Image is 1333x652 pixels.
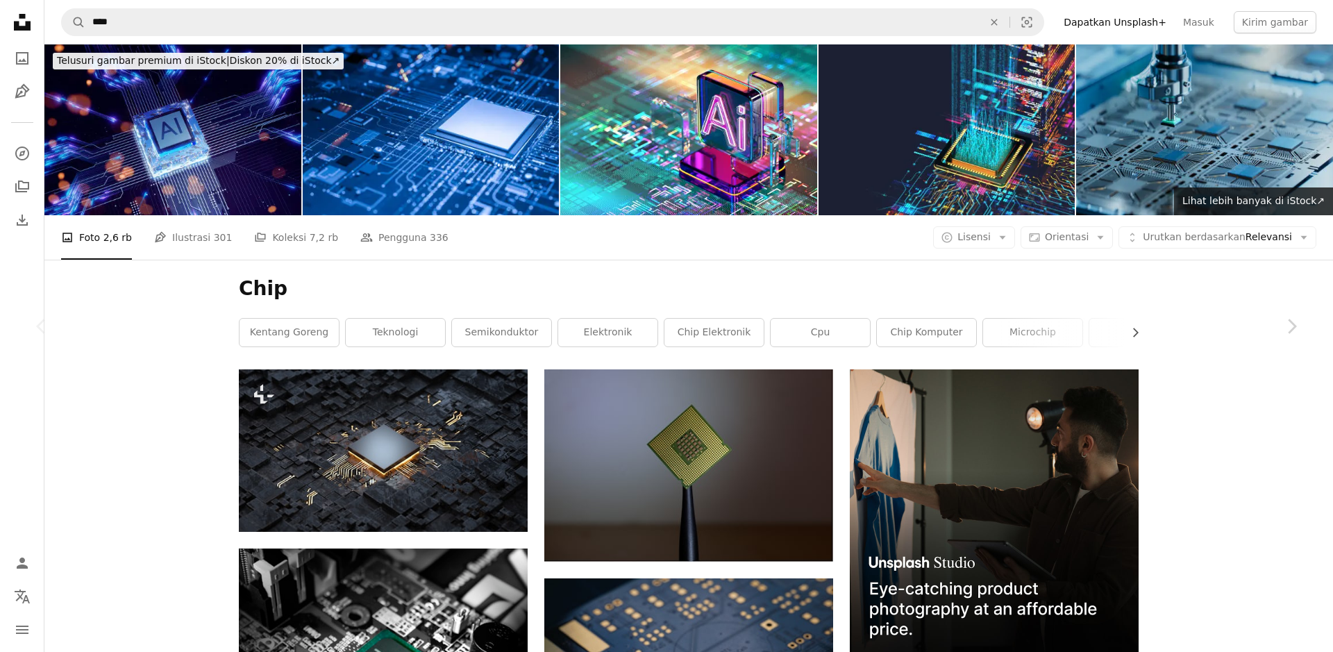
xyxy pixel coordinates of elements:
[154,215,232,260] a: Ilustrasi 301
[8,583,36,610] button: Bahasa
[303,44,560,215] img: Mockup chip komputer pada papan sirkuit biru dengan komponen elektronik, mikroprosesor, latar bel...
[239,444,528,457] a: Konsep CPU Prosesor Komputer Pusat. Rendering 3D, gambar konseptual.
[44,44,301,215] img: Chip AI di Inti Perangkat Modern
[44,44,352,78] a: Telusuri gambar premium di iStock|Diskon 20% di iStock↗
[240,319,339,346] a: kentang goreng
[558,319,657,346] a: elektronik
[57,55,230,66] span: Telusuri gambar premium di iStock |
[8,173,36,201] a: Koleksi
[8,616,36,644] button: Menu
[957,231,991,242] span: Lisensi
[1234,11,1316,33] button: Kirim gambar
[360,215,448,260] a: Pengguna 336
[8,140,36,167] a: Jelajahi
[664,319,764,346] a: chip elektronik
[979,9,1009,35] button: Hapus
[1021,226,1113,249] button: Orientasi
[62,9,85,35] button: Pencarian di Unsplash
[544,459,833,471] a: orang yang memegang prosesor sel komputer
[1118,226,1316,249] button: Urutkan berdasarkanRelevansi
[346,319,445,346] a: Teknologi
[560,44,817,215] img: CPU abstrak digital. AI - Kecerdasan Buatan dan konsep pembelajaran mesin
[1123,319,1139,346] button: gulir daftar ke kanan
[983,319,1082,346] a: Microchip
[214,230,233,245] span: 301
[53,53,344,69] div: Diskon 20% di iStock ↗
[544,369,833,562] img: orang yang memegang prosesor sel komputer
[1182,195,1325,206] span: Lihat lebih banyak di iStock ↗
[310,230,338,245] span: 7,2 rb
[1010,9,1043,35] button: Pencarian visual
[61,8,1044,36] form: Temuka visual di seluruh situs
[8,78,36,106] a: Ilustrasi
[1045,231,1089,242] span: Orientasi
[771,319,870,346] a: Cpu
[1076,44,1333,215] img: Close-up Silicon Die sedang Diekstraksi dari Wafer Semikonduktor dan Melekat pada Substrat oleh P...
[8,44,36,72] a: Foto
[239,638,528,651] a: Prosesor komputer Intel dalam fotografi warna selektif
[8,549,36,577] a: Masuk/Daftar
[1175,11,1223,33] a: Masuk
[1143,231,1292,244] span: Relevansi
[933,226,1015,249] button: Lisensi
[1089,319,1189,346] a: Tech
[1174,187,1333,215] a: Lihat lebih banyak di iStock↗
[8,206,36,234] a: Riwayat Pengunduhan
[254,215,338,260] a: Koleksi 7,2 rb
[1055,11,1175,33] a: Dapatkan Unsplash+
[239,369,528,532] img: Konsep CPU Prosesor Komputer Pusat. Rendering 3D, gambar konseptual.
[819,44,1075,215] img: Kecerdasan Buatan, konsep CPU - komputasi kuantum
[430,230,448,245] span: 336
[452,319,551,346] a: Semikonduktor
[1250,260,1333,393] a: Berikutnya
[877,319,976,346] a: chip komputer
[1143,231,1246,242] span: Urutkan berdasarkan
[239,276,1139,301] h1: Chip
